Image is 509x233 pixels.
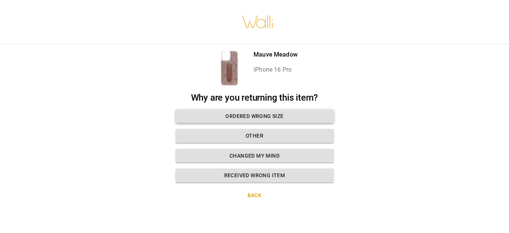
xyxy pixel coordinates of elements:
[176,189,334,202] button: Back
[254,50,298,59] p: Mauve Meadow
[176,169,334,182] button: Received wrong item
[254,65,298,74] p: iPhone 16 Pro
[176,149,334,163] button: Changed my mind
[176,109,334,123] button: Ordered wrong size
[176,129,334,143] button: Other
[242,6,274,38] img: walli-inc.myshopify.com
[176,92,334,103] h2: Why are you returning this item?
